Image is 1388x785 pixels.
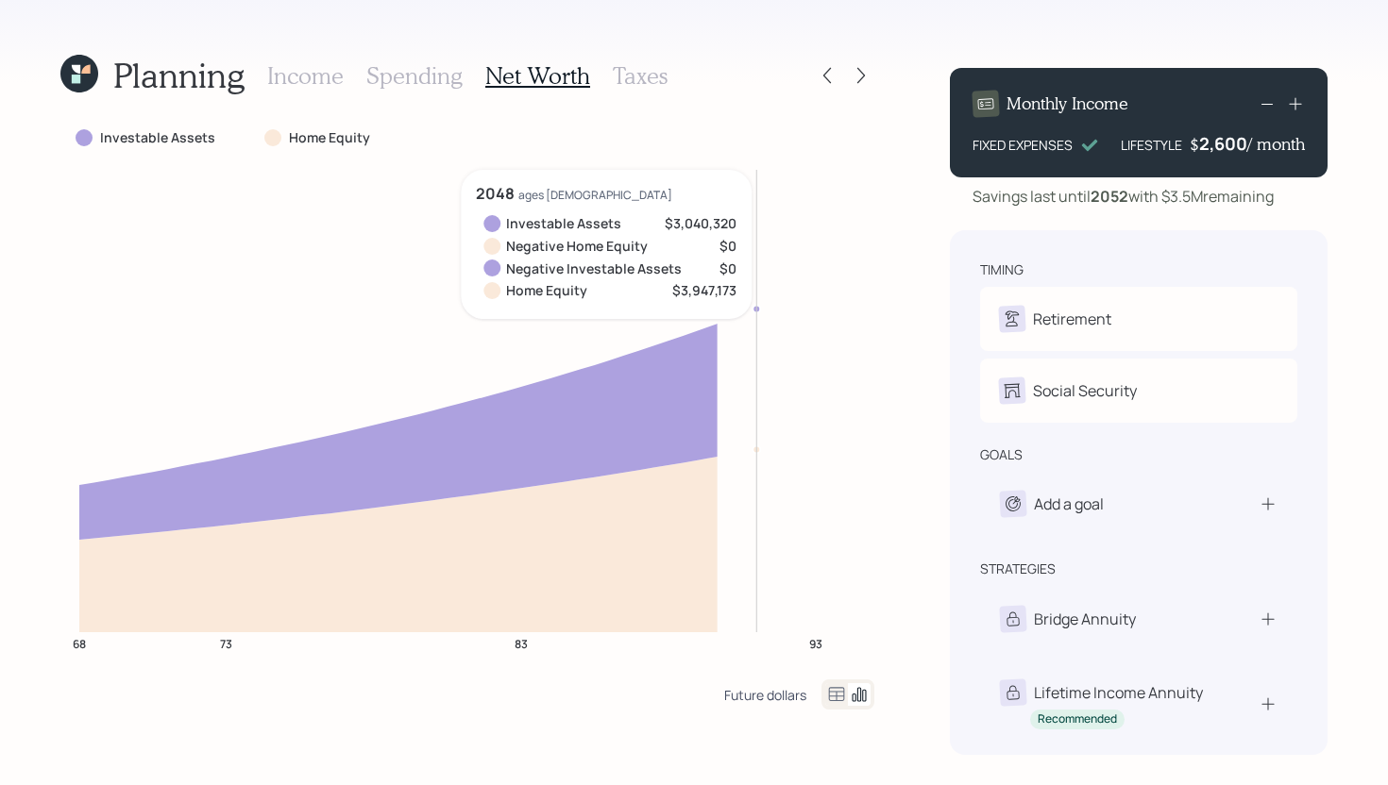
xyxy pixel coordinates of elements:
[73,635,86,651] tspan: 68
[1033,379,1137,402] div: Social Security
[100,128,215,147] label: Investable Assets
[289,128,370,147] label: Home Equity
[366,62,463,90] h3: Spending
[485,62,590,90] h3: Net Worth
[1034,493,1104,515] div: Add a goal
[980,560,1056,578] div: strategies
[1033,308,1111,330] div: Retirement
[1007,93,1128,114] h4: Monthly Income
[1199,132,1247,155] div: 2,600
[1038,711,1117,727] div: Recommended
[980,260,1024,279] div: timing
[1247,134,1305,155] h4: / month
[267,62,344,90] h3: Income
[1121,135,1182,155] div: LIFESTYLE
[973,185,1274,208] div: Savings last until with $3.5M remaining
[724,686,806,704] div: Future dollars
[973,135,1073,155] div: FIXED EXPENSES
[1190,134,1199,155] h4: $
[1034,681,1203,704] div: Lifetime Income Annuity
[220,635,232,651] tspan: 73
[809,635,822,651] tspan: 93
[113,55,245,95] h1: Planning
[613,62,668,90] h3: Taxes
[515,635,528,651] tspan: 83
[1091,186,1128,207] b: 2052
[1034,608,1136,630] div: Bridge Annuity
[980,445,1023,464] div: goals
